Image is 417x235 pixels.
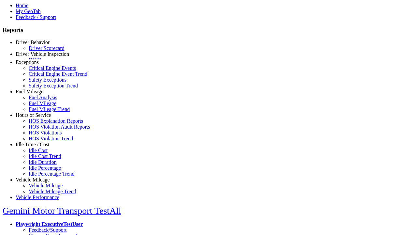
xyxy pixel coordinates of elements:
[29,95,57,100] a: Fuel Analysis
[29,148,48,153] a: Idle Cost
[29,130,62,135] a: HOS Violations
[16,142,50,147] a: Idle Time / Cost
[29,136,73,141] a: HOS Violation Trend
[29,183,63,188] a: Vehicle Mileage
[16,3,28,8] a: Home
[3,206,121,216] a: Gemini Motor Transport TestAll
[29,189,76,194] a: Vehicle Mileage Trend
[29,77,66,83] a: Safety Exceptions
[16,39,50,45] a: Driver Behavior
[29,101,56,106] a: Fuel Mileage
[29,124,90,130] a: HOS Violation Audit Reports
[29,227,66,233] a: Feedback/Support
[29,159,57,165] a: Idle Duration
[16,177,50,182] a: Vehicle Mileage
[29,45,65,51] a: Driver Scorecard
[16,195,59,200] a: Vehicle Performance
[16,112,51,118] a: Hours of Service
[29,165,61,171] a: Idle Percentage
[29,118,83,124] a: HOS Explanation Reports
[29,106,70,112] a: Fuel Mileage Trend
[29,153,61,159] a: Idle Cost Trend
[29,65,76,71] a: Critical Engine Events
[16,51,69,57] a: Driver Vehicle Inspection
[16,221,83,227] a: Playwright ExecutiveTestUser
[29,71,87,77] a: Critical Engine Event Trend
[16,59,39,65] a: Exceptions
[29,171,74,177] a: Idle Percentage Trend
[3,26,414,34] h3: Reports
[16,14,56,20] a: Feedback / Support
[16,8,41,14] a: My GeoTab
[29,57,41,63] a: DVIR
[29,83,78,88] a: Safety Exception Trend
[16,89,43,94] a: Fuel Mileage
